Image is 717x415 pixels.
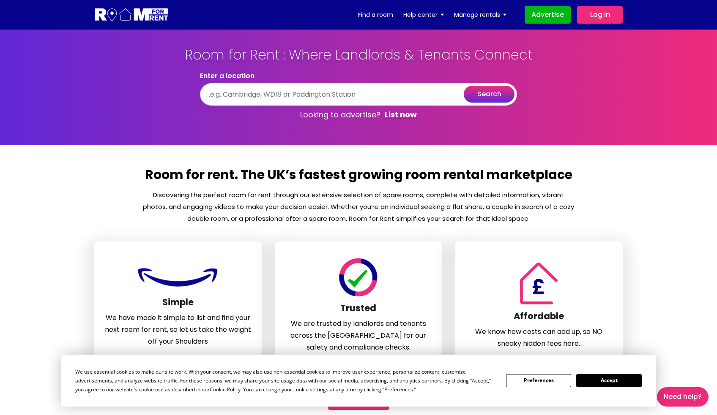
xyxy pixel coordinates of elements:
button: Preferences [506,374,571,387]
p: We have made it simple to list and find your next room for rent, so let us take the weight off yo... [105,312,252,347]
a: List now [385,110,417,120]
a: Log in [577,6,623,24]
h3: Affordable [465,311,612,326]
span: Preferences [384,386,413,393]
h3: Simple [105,297,252,312]
h1: Room for Rent : Where Landlords & Tenants Connect [166,46,551,72]
h2: Room for rent. The UK’s fastest growing room rental marketplace [142,166,575,189]
a: Need Help? [657,387,709,407]
div: We use essential cookies to make our site work. With your consent, we may also use non-essential ... [75,367,496,394]
a: Advertise [525,6,571,24]
p: Discovering the perfect room for rent through our extensive selection of spare rooms, complete wi... [142,189,575,225]
a: Help center [403,8,444,21]
a: Manage rentals [454,8,506,21]
img: Room For Rent [136,264,220,290]
div: Cookie Consent Prompt [61,355,656,407]
img: Logo for Room for Rent, featuring a welcoming design with a house icon and modern typography [94,7,169,23]
p: We know how costs can add up, so NO sneaky hidden fees here. [465,326,612,350]
label: Enter a location [200,72,517,80]
input: .e.g. Cambridge, WD18 or Paddington Station [200,83,517,106]
img: Room For Rent [337,258,379,296]
button: Accept [576,374,641,387]
p: Looking to advertise? [200,106,517,124]
span: Cookie Policy [210,386,241,393]
p: We are trusted by landlords and tenants across the [GEOGRAPHIC_DATA] for our safety and complianc... [285,318,432,353]
img: Room For Rent [516,262,562,304]
button: search [464,86,514,103]
a: Find a room [358,8,393,21]
h3: Trusted [285,303,432,318]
